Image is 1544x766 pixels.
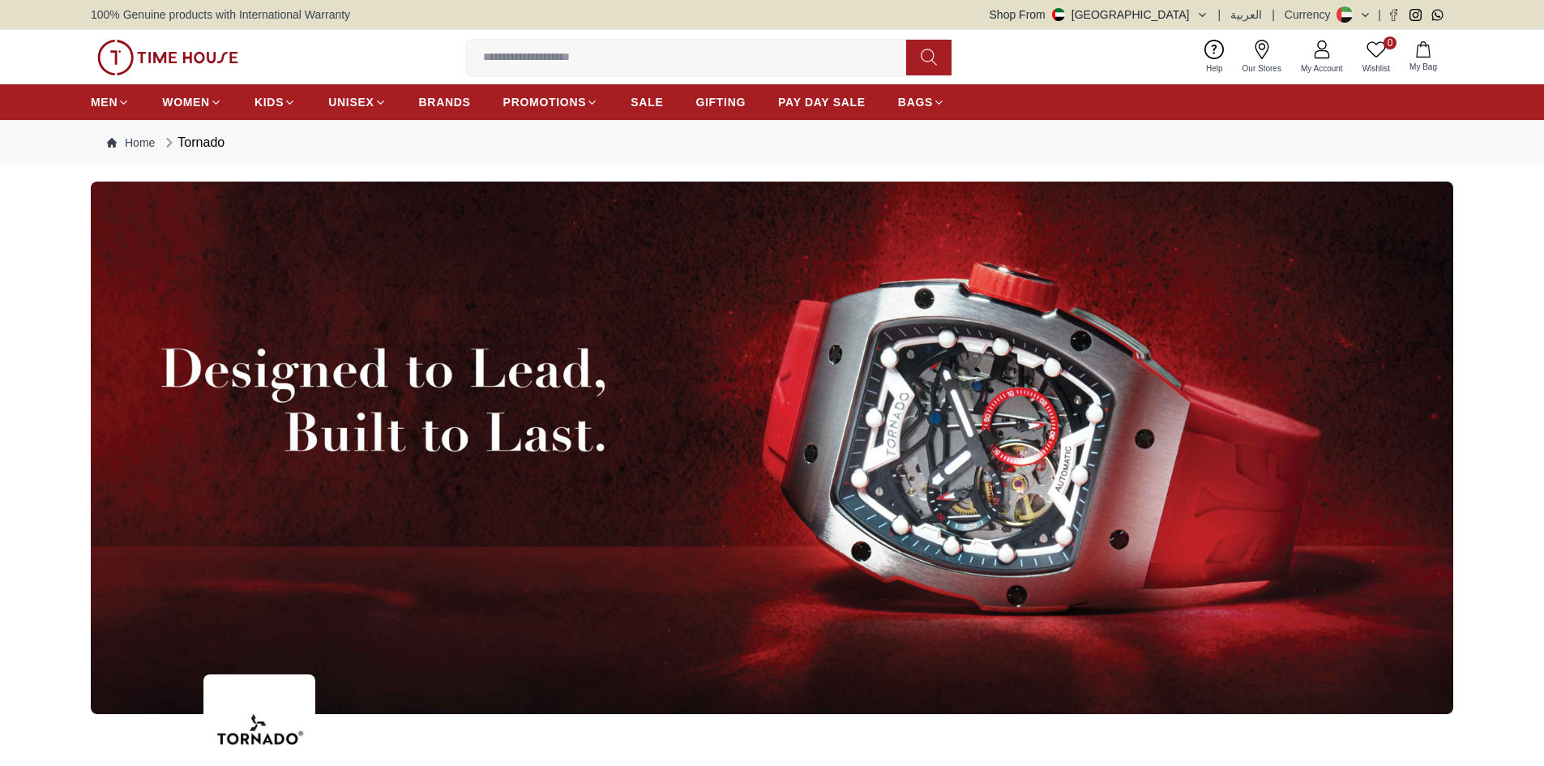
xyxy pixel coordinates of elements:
[1196,36,1233,78] a: Help
[91,6,350,23] span: 100% Genuine products with International Warranty
[1431,9,1443,21] a: Whatsapp
[631,94,663,110] span: SALE
[254,94,284,110] span: KIDS
[1409,9,1422,21] a: Instagram
[1218,6,1221,23] span: |
[1384,36,1396,49] span: 0
[107,135,155,151] a: Home
[1285,6,1337,23] div: Currency
[898,88,945,117] a: BAGS
[1400,38,1447,76] button: My Bag
[1294,62,1349,75] span: My Account
[91,120,1453,165] nav: Breadcrumb
[419,88,471,117] a: BRANDS
[778,94,866,110] span: PAY DAY SALE
[631,88,663,117] a: SALE
[1272,6,1275,23] span: |
[1233,36,1291,78] a: Our Stores
[161,133,225,152] div: Tornado
[97,40,238,75] img: ...
[162,88,222,117] a: WOMEN
[1403,61,1443,73] span: My Bag
[503,94,587,110] span: PROMOTIONS
[328,88,386,117] a: UNISEX
[503,88,599,117] a: PROMOTIONS
[254,88,296,117] a: KIDS
[419,94,471,110] span: BRANDS
[990,6,1208,23] button: Shop From[GEOGRAPHIC_DATA]
[695,94,746,110] span: GIFTING
[898,94,933,110] span: BAGS
[1378,6,1381,23] span: |
[1388,9,1400,21] a: Facebook
[1200,62,1230,75] span: Help
[162,94,210,110] span: WOMEN
[91,182,1453,714] img: ...
[778,88,866,117] a: PAY DAY SALE
[91,88,130,117] a: MEN
[328,94,374,110] span: UNISEX
[1236,62,1288,75] span: Our Stores
[695,88,746,117] a: GIFTING
[1353,36,1400,78] a: 0Wishlist
[1230,6,1262,23] button: العربية
[1356,62,1396,75] span: Wishlist
[91,94,118,110] span: MEN
[1052,8,1065,21] img: United Arab Emirates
